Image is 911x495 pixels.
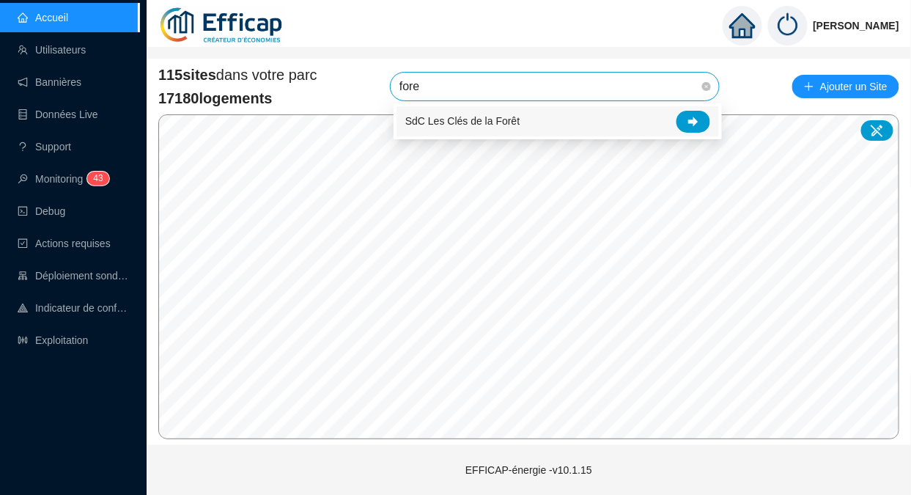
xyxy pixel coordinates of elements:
[814,2,899,49] span: [PERSON_NAME]
[158,88,317,109] span: 17180 logements
[820,76,888,97] span: Ajouter un Site
[35,238,111,249] span: Actions requises
[18,334,88,346] a: slidersExploitation
[18,302,129,314] a: heat-mapIndicateur de confort
[18,205,65,217] a: codeDebug
[729,12,756,39] span: home
[18,12,68,23] a: homeAccueil
[18,44,86,56] a: teamUtilisateurs
[465,464,592,476] span: EFFICAP-énergie - v10.1.15
[93,173,98,183] span: 4
[18,270,129,282] a: clusterDéploiement sondes
[804,81,814,92] span: plus
[702,82,711,91] span: close-circle
[18,109,98,120] a: databaseDonnées Live
[768,6,808,45] img: power
[158,67,216,83] span: 115 sites
[405,114,520,129] span: SdC Les Clés de la Forêt
[158,65,317,85] span: dans votre parc
[87,172,108,186] sup: 43
[18,238,28,249] span: check-square
[98,173,103,183] span: 3
[792,75,899,98] button: Ajouter un Site
[18,76,81,88] a: notificationBannières
[397,106,719,136] div: SdC Les Clés de la Forêt
[18,173,105,185] a: monitorMonitoring43
[159,115,899,439] canvas: Map
[18,141,71,153] a: questionSupport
